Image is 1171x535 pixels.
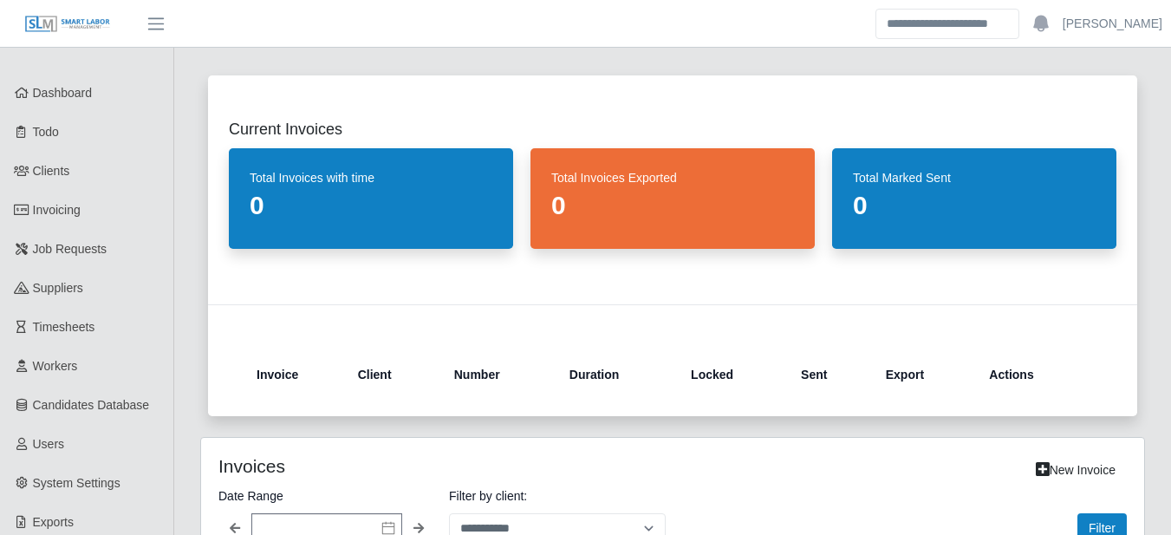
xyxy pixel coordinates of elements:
[250,190,492,221] dd: 0
[33,281,83,295] span: Suppliers
[33,398,150,412] span: Candidates Database
[33,476,120,490] span: System Settings
[33,86,93,100] span: Dashboard
[33,359,78,373] span: Workers
[556,354,677,395] th: Duration
[787,354,872,395] th: Sent
[33,320,95,334] span: Timesheets
[33,242,107,256] span: Job Requests
[218,486,435,506] label: Date Range
[1063,15,1162,33] a: [PERSON_NAME]
[975,354,1089,395] th: Actions
[853,190,1096,221] dd: 0
[344,354,440,395] th: Client
[677,354,787,395] th: Locked
[33,164,70,178] span: Clients
[551,190,794,221] dd: 0
[33,203,81,217] span: Invoicing
[33,125,59,139] span: Todo
[33,515,74,529] span: Exports
[449,486,666,506] label: Filter by client:
[872,354,976,395] th: Export
[1025,455,1127,486] a: New Invoice
[257,354,344,395] th: Invoice
[551,169,794,186] dt: Total Invoices Exported
[24,15,111,34] img: SLM Logo
[440,354,556,395] th: Number
[853,169,1096,186] dt: Total Marked Sent
[33,437,65,451] span: Users
[250,169,492,186] dt: Total Invoices with time
[229,117,1116,141] h2: Current Invoices
[218,455,582,477] h4: Invoices
[875,9,1019,39] input: Search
